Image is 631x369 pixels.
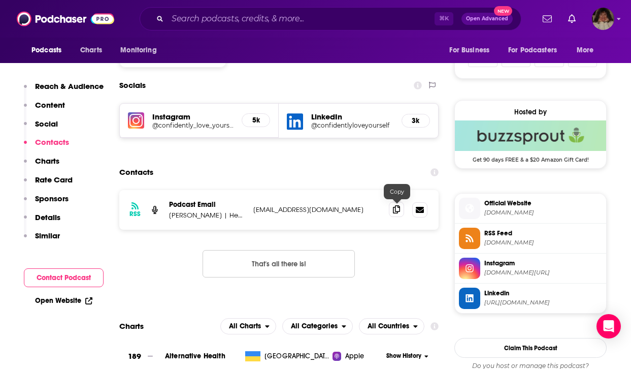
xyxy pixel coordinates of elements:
[454,338,607,358] button: Claim This Podcast
[435,12,453,25] span: ⌘ K
[24,156,59,175] button: Charts
[24,268,104,287] button: Contact Podcast
[17,9,114,28] img: Podchaser - Follow, Share and Rate Podcasts
[24,231,60,250] button: Similar
[119,76,146,95] h2: Socials
[129,210,141,218] h3: RSS
[24,100,65,119] button: Content
[203,250,355,278] button: Nothing here.
[128,351,141,362] h3: 189
[113,41,170,60] button: open menu
[459,288,602,309] a: Linkedin[URL][DOMAIN_NAME]
[383,352,431,360] button: Show History
[282,318,353,334] h2: Categories
[592,8,614,30] button: Show profile menu
[359,318,424,334] button: open menu
[165,352,225,360] a: Alternative Health
[35,156,59,166] p: Charts
[24,41,75,60] button: open menu
[311,121,393,129] a: @confidentlyloveyourself
[24,194,69,212] button: Sponsors
[484,269,602,276] span: instagram.com/confidently_love_yourself
[484,209,602,217] span: risingwomanproject.com
[368,323,409,330] span: All Countries
[386,352,421,360] span: Show History
[410,116,421,125] h5: 3k
[35,194,69,203] p: Sponsors
[35,119,58,129] p: Social
[592,8,614,30] img: User Profile
[24,81,104,100] button: Reach & Audience
[168,11,435,27] input: Search podcasts, credits, & more...
[311,112,393,121] h5: LinkedIn
[484,259,602,268] span: Instagram
[484,289,602,298] span: Linkedin
[345,351,364,361] span: Apple
[35,100,65,110] p: Content
[119,163,153,182] h2: Contacts
[461,13,513,25] button: Open AdvancedNew
[31,43,61,57] span: Podcasts
[220,318,276,334] button: open menu
[564,10,580,27] a: Show notifications dropdown
[24,137,69,156] button: Contacts
[24,212,60,231] button: Details
[455,120,606,151] img: Buzzsprout Deal: Get 90 days FREE & a $20 Amazon Gift Card!
[508,43,557,57] span: For Podcasters
[35,212,60,222] p: Details
[74,41,108,60] a: Charts
[282,318,353,334] button: open menu
[592,8,614,30] span: Logged in as angelport
[152,112,234,121] h5: Instagram
[169,211,245,220] p: [PERSON_NAME] | Healer, Doctor of Acupuncture and [MEDICAL_DATA], and Functional Medicine Practit...
[250,116,261,125] h5: 5k
[80,43,102,57] span: Charts
[442,41,502,60] button: open menu
[241,351,333,361] a: [GEOGRAPHIC_DATA]
[140,7,521,30] div: Search podcasts, credits, & more...
[24,119,58,138] button: Social
[459,228,602,249] a: RSS Feed[DOMAIN_NAME]
[484,299,602,306] span: https://www.linkedin.com/in/confidentlyloveyourself
[119,321,144,331] h2: Charts
[169,200,245,209] p: Podcast Email
[128,112,144,129] img: iconImage
[35,137,69,147] p: Contacts
[35,175,73,184] p: Rate Card
[459,258,602,279] a: Instagram[DOMAIN_NAME][URL]
[570,41,607,60] button: open menu
[466,16,508,21] span: Open Advanced
[484,199,602,208] span: Official Website
[291,323,338,330] span: All Categories
[24,175,73,194] button: Rate Card
[264,351,330,361] span: Ukraine
[455,120,606,162] a: Buzzsprout Deal: Get 90 days FREE & a $20 Amazon Gift Card!
[539,10,556,27] a: Show notifications dropdown
[35,81,104,91] p: Reach & Audience
[35,296,92,305] a: Open Website
[484,229,602,238] span: RSS Feed
[455,151,606,163] span: Get 90 days FREE & a $20 Amazon Gift Card!
[253,205,381,214] p: [EMAIL_ADDRESS][DOMAIN_NAME]
[502,41,572,60] button: open menu
[484,239,602,247] span: feeds.buzzsprout.com
[459,198,602,219] a: Official Website[DOMAIN_NAME]
[384,184,410,199] div: Copy
[359,318,424,334] h2: Countries
[220,318,276,334] h2: Platforms
[577,43,594,57] span: More
[494,6,512,16] span: New
[455,108,606,116] div: Hosted by
[152,121,234,129] a: @confidently_love_yourself
[333,351,383,361] a: Apple
[120,43,156,57] span: Monitoring
[35,231,60,240] p: Similar
[449,43,489,57] span: For Business
[596,314,621,339] div: Open Intercom Messenger
[229,323,261,330] span: All Charts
